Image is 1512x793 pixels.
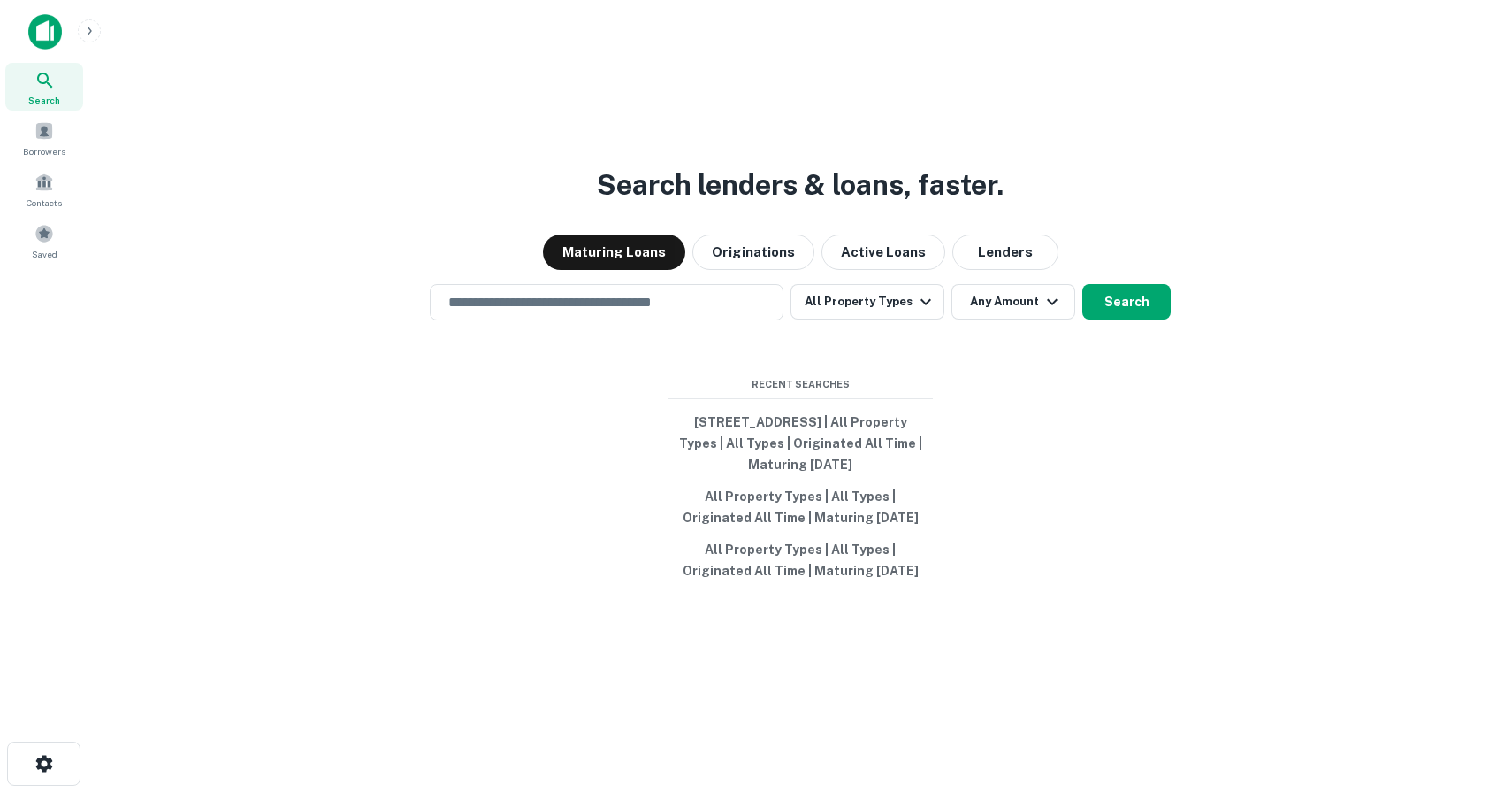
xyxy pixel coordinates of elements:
[5,166,83,213] a: Contacts
[543,235,685,270] button: Maturing Loans
[821,235,945,270] button: Active Loans
[5,217,83,265] a: Saved
[790,284,944,320] button: All Property Types
[597,164,1004,206] h3: Search lenders & loans, faster.
[951,284,1075,320] button: Any Amount
[668,406,933,481] button: [STREET_ADDRESS] | All Property Types | All Types | Originated All Time | Maturing [DATE]
[692,235,814,270] button: Originations
[5,114,83,162] a: Borrowers
[668,377,933,392] span: Recent Searches
[668,534,933,587] button: All Property Types | All Types | Originated All Time | Maturing [DATE]
[1424,651,1512,736] iframe: Chat Widget
[27,196,62,210] span: Contacts
[23,144,65,158] span: Borrowers
[5,63,83,111] a: Search
[28,14,62,50] img: capitalize-icon.png
[32,247,57,261] span: Saved
[1082,284,1171,320] button: Search
[28,93,60,107] span: Search
[952,235,1058,270] button: Lenders
[668,481,933,534] button: All Property Types | All Types | Originated All Time | Maturing [DATE]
